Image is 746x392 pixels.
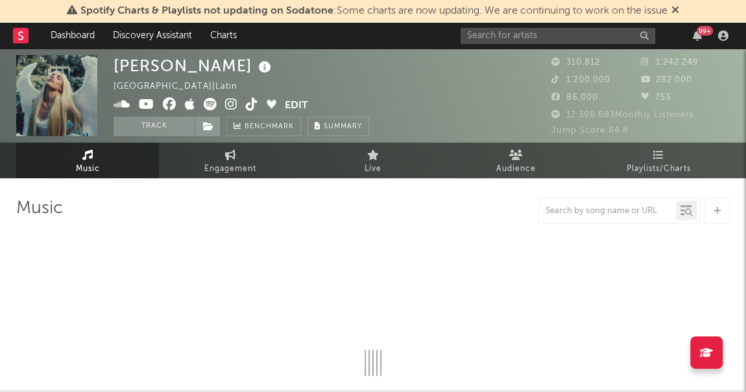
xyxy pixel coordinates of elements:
span: Jump Score: 84.8 [551,126,629,135]
div: [GEOGRAPHIC_DATA] | Latin [114,79,252,95]
span: Live [365,161,381,177]
button: Track [114,117,195,136]
span: Engagement [204,161,256,177]
button: 99+ [693,30,702,41]
span: Summary [324,123,362,130]
a: Live [302,143,444,178]
span: 753 [641,93,671,102]
span: 1.242.249 [641,58,699,67]
a: Charts [201,23,246,49]
a: Benchmark [226,117,301,136]
span: Audience [496,161,536,177]
a: Discovery Assistant [104,23,201,49]
span: 86.000 [551,93,598,102]
input: Search for artists [461,28,655,44]
button: Summary [307,117,369,136]
span: 310.812 [551,58,600,67]
span: Music [76,161,100,177]
a: Music [16,143,159,178]
span: 1.200.000 [551,76,610,84]
span: Spotify Charts & Playlists not updating on Sodatone [80,6,333,16]
div: 99 + [697,26,713,36]
a: Dashboard [42,23,104,49]
span: Dismiss [671,6,679,16]
span: Playlists/Charts [627,161,691,177]
a: Playlists/Charts [587,143,730,178]
div: [PERSON_NAME] [114,55,274,76]
span: 12.396.683 Monthly Listeners [551,111,694,119]
span: 282.000 [641,76,692,84]
span: Benchmark [245,119,294,135]
input: Search by song name or URL [539,206,676,216]
a: Engagement [159,143,302,178]
span: : Some charts are now updating. We are continuing to work on the issue [80,6,668,16]
a: Audience [444,143,587,178]
button: Edit [285,98,308,114]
